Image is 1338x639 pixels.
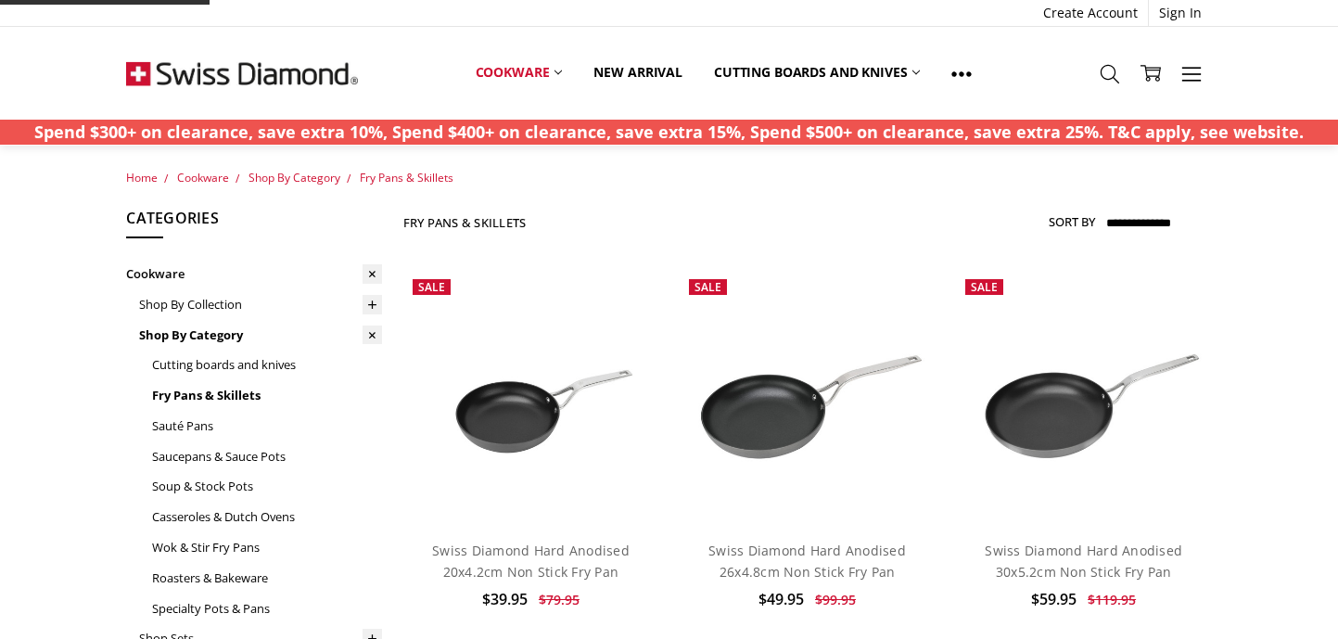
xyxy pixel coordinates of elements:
a: Wok & Stir Fry Pans [152,532,382,563]
a: Shop By Collection [139,289,382,320]
span: Sale [418,279,445,295]
a: Shop By Category [139,320,382,351]
a: Home [126,170,158,185]
a: Cookware [460,52,579,93]
a: Show All [936,52,988,94]
span: $99.95 [815,591,856,608]
h5: Categories [126,207,382,238]
a: Casseroles & Dutch Ovens [152,502,382,532]
a: Swiss Diamond Hard Anodised 26x4.8cm Non Stick Fry Pan [708,542,906,580]
h1: Fry Pans & Skillets [403,215,527,230]
a: Sauté Pans [152,411,382,441]
a: Swiss Diamond Hard Anodised 20x4.2cm Non Stick Fry Pan [403,270,659,526]
span: $79.95 [539,591,580,608]
span: $49.95 [758,589,804,609]
a: Roasters & Bakeware [152,563,382,594]
a: New arrival [578,52,697,93]
a: Swiss Diamond Hard Anodised 30x5.2cm Non Stick Fry Pan [956,270,1212,526]
a: Shop By Category [248,170,340,185]
a: Specialty Pots & Pans [152,594,382,624]
span: $59.95 [1031,589,1077,609]
p: Spend $300+ on clearance, save extra 10%, Spend $400+ on clearance, save extra 15%, Spend $500+ o... [34,120,1304,145]
img: Swiss Diamond Hard Anodised 20x4.2cm Non Stick Fry Pan [403,312,659,482]
a: Swiss Diamond Hard Anodised 26x4.8cm Non Stick Fry Pan [680,270,936,526]
img: Free Shipping On Every Order [126,27,358,120]
a: Cookware [177,170,229,185]
a: Cookware [126,259,382,289]
a: Fry Pans & Skillets [152,380,382,411]
a: Cutting boards and knives [698,52,937,93]
a: Cutting boards and knives [152,350,382,380]
a: Saucepans & Sauce Pots [152,441,382,472]
img: Swiss Diamond Hard Anodised 26x4.8cm Non Stick Fry Pan [680,312,936,482]
span: $39.95 [482,589,528,609]
a: Fry Pans & Skillets [360,170,453,185]
span: Sale [971,279,998,295]
img: Swiss Diamond Hard Anodised 30x5.2cm Non Stick Fry Pan [956,312,1212,482]
span: $119.95 [1088,591,1136,608]
a: Soup & Stock Pots [152,471,382,502]
a: Swiss Diamond Hard Anodised 20x4.2cm Non Stick Fry Pan [432,542,630,580]
label: Sort By [1049,207,1095,236]
a: Swiss Diamond Hard Anodised 30x5.2cm Non Stick Fry Pan [985,542,1182,580]
span: Sale [694,279,721,295]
